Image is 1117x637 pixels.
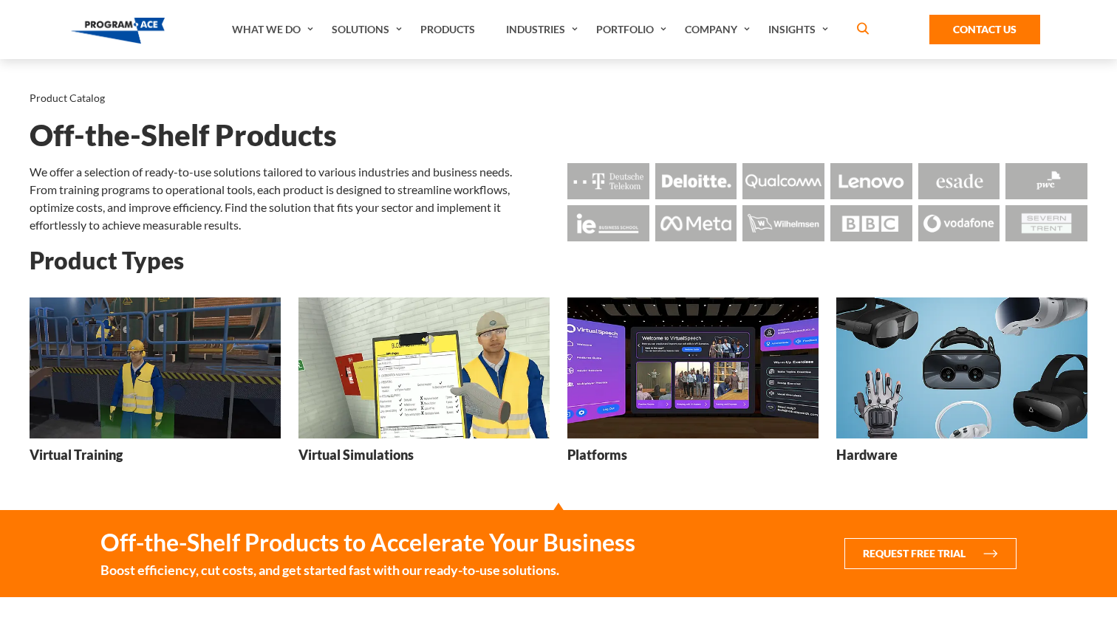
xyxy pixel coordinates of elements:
img: Logo - Lenovo [830,163,912,199]
p: From training programs to operational tools, each product is designed to streamline workflows, op... [30,181,550,234]
img: Logo - Seven Trent [1005,205,1087,241]
img: Logo - Ie Business School [567,205,649,241]
img: Logo - Meta [655,205,737,241]
img: Platforms [567,297,819,438]
a: Hardware [836,297,1087,475]
img: Logo - Pwc [1005,163,1087,199]
img: Virtual Simulations [298,297,550,438]
a: Virtual Simulations [298,297,550,475]
img: Virtual Training [30,297,281,438]
h3: Platforms [567,446,627,464]
h2: Product Types [30,247,1087,273]
p: We offer a selection of ready-to-use solutions tailored to various industries and business needs. [30,163,550,181]
strong: Off-the-Shelf Products to Accelerate Your Business [100,528,635,557]
img: Logo - Wilhemsen [742,205,824,241]
img: Program-Ace [71,18,165,44]
img: Hardware [836,297,1087,438]
img: Logo - Vodafone [918,205,1000,241]
h3: Virtual Simulations [298,446,414,464]
nav: breadcrumb [30,89,1087,108]
h3: Virtual Training [30,446,123,464]
h3: Hardware [836,446,898,464]
a: Platforms [567,297,819,475]
img: Logo - Qualcomm [742,163,824,199]
small: Boost efficiency, cut costs, and get started fast with our ready-to-use solutions. [100,560,635,579]
a: Contact Us [929,15,1040,44]
li: Product Catalog [30,89,105,108]
button: Request Free Trial [844,538,1017,569]
a: Virtual Training [30,297,281,475]
h1: Off-the-Shelf Products [30,123,1087,148]
img: Logo - BBC [830,205,912,241]
img: Logo - Deloitte [655,163,737,199]
img: Logo - Esade [918,163,1000,199]
img: Logo - Deutsche Telekom [567,163,649,199]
